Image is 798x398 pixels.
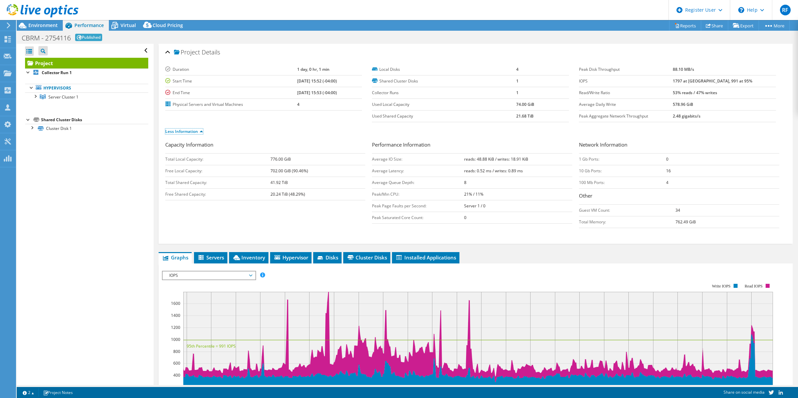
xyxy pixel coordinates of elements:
[18,388,39,397] a: 2
[372,141,572,150] h3: Performance Information
[579,204,675,216] td: Guest VM Count:
[171,337,180,342] text: 1000
[297,102,300,107] b: 4
[673,113,701,119] b: 2.48 gigabits/s
[41,116,148,124] div: Shared Cluster Disks
[165,89,297,96] label: End Time
[516,66,519,72] b: 4
[270,191,305,197] b: 20.24 TiB (48.29%)
[173,349,180,354] text: 800
[516,102,534,107] b: 74.00 GiB
[745,284,763,288] text: Read IOPS
[173,384,180,390] text: 200
[187,343,236,349] text: 95th Percentile = 991 IOPS
[273,254,308,261] span: Hypervisor
[464,191,483,197] b: 21% / 11%
[673,90,717,95] b: 53% reads / 47% writes
[666,168,671,174] b: 16
[579,141,779,150] h3: Network Information
[317,254,338,261] span: Disks
[579,113,673,120] label: Peak Aggregate Network Throughput
[666,156,668,162] b: 0
[372,113,516,120] label: Used Shared Capacity
[579,192,779,201] h3: Other
[25,92,148,101] a: Server Cluster 1
[232,254,265,261] span: Inventory
[579,153,666,165] td: 1 Gb Ports:
[28,22,58,28] span: Environment
[372,89,516,96] label: Collector Runs
[25,84,148,92] a: Hypervisors
[579,78,673,84] label: IOPS
[297,78,337,84] b: [DATE] 15:52 (-04:00)
[673,66,694,72] b: 88.10 MB/s
[165,177,270,188] td: Total Shared Capacity:
[464,203,485,209] b: Server 1 / 0
[165,101,297,108] label: Physical Servers and Virtual Machines
[153,22,183,28] span: Cloud Pricing
[728,20,759,31] a: Export
[75,34,102,41] span: Published
[38,388,77,397] a: Project Notes
[165,165,270,177] td: Free Local Capacity:
[171,325,180,330] text: 1200
[780,5,791,15] span: RF
[675,207,680,213] b: 34
[173,372,180,378] text: 400
[372,66,516,73] label: Local Disks
[464,156,528,162] b: reads: 48.88 KiB / writes: 18.91 KiB
[42,70,72,75] b: Collector Run 1
[166,271,252,279] span: IOPS
[738,7,744,13] svg: \n
[297,66,330,72] b: 1 day, 0 hr, 1 min
[579,101,673,108] label: Average Daily Write
[162,254,188,261] span: Graphs
[372,188,464,200] td: Peak/Min CPU:
[372,177,464,188] td: Average Queue Depth:
[74,22,104,28] span: Performance
[516,78,519,84] b: 1
[579,89,673,96] label: Read/Write Ratio
[759,20,790,31] a: More
[372,153,464,165] td: Average IO Size:
[395,254,456,261] span: Installed Applications
[121,22,136,28] span: Virtual
[174,49,200,56] span: Project
[675,219,696,225] b: 762.49 GiB
[464,215,466,220] b: 0
[48,94,78,100] span: Server Cluster 1
[165,188,270,200] td: Free Shared Capacity:
[701,20,728,31] a: Share
[165,153,270,165] td: Total Local Capacity:
[579,66,673,73] label: Peak Disk Throughput
[516,90,519,95] b: 1
[372,78,516,84] label: Shared Cluster Disks
[666,180,668,185] b: 4
[673,102,693,107] b: 578.96 GiB
[372,200,464,212] td: Peak Page Faults per Second:
[165,78,297,84] label: Start Time
[579,177,666,188] td: 100 Mb Ports:
[724,389,765,395] span: Share on social media
[372,101,516,108] label: Used Local Capacity
[297,90,337,95] b: [DATE] 15:53 (-04:00)
[673,78,752,84] b: 1797 at [GEOGRAPHIC_DATA], 991 at 95%
[579,165,666,177] td: 10 Gb Ports:
[165,66,297,73] label: Duration
[171,313,180,318] text: 1400
[171,301,180,306] text: 1600
[202,48,220,56] span: Details
[579,216,675,228] td: Total Memory:
[165,129,203,134] a: Less Information
[25,58,148,68] a: Project
[270,180,288,185] b: 41.92 TiB
[165,141,366,150] h3: Capacity Information
[464,168,523,174] b: reads: 0.52 ms / writes: 0.89 ms
[25,68,148,77] a: Collector Run 1
[270,168,308,174] b: 702.00 GiB (90.46%)
[197,254,224,261] span: Servers
[516,113,534,119] b: 21.68 TiB
[464,180,466,185] b: 8
[270,156,291,162] b: 776.00 GiB
[372,165,464,177] td: Average Latency:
